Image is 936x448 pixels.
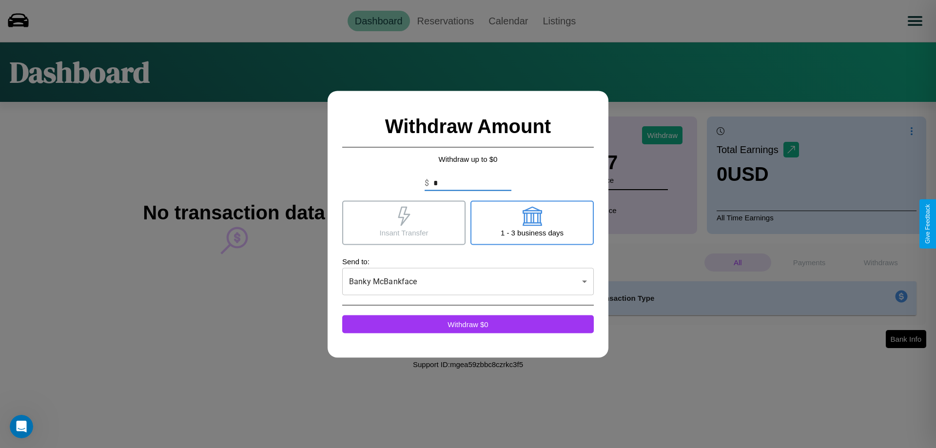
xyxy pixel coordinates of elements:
div: Banky McBankface [342,268,594,295]
p: 1 - 3 business days [501,226,564,239]
h2: Withdraw Amount [342,105,594,147]
p: Withdraw up to $ 0 [342,152,594,165]
p: Insant Transfer [379,226,428,239]
button: Withdraw $0 [342,315,594,333]
div: Give Feedback [924,204,931,244]
p: Send to: [342,254,594,268]
iframe: Intercom live chat [10,415,33,438]
p: $ [425,177,429,189]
